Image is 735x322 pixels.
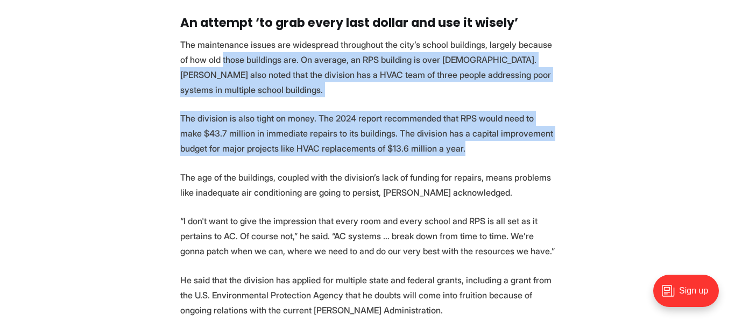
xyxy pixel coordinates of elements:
p: “I don't want to give the impression that every room and every school and RPS is all set as it pe... [180,213,555,259]
p: The age of the buildings, coupled with the division’s lack of funding for repairs, means problems... [180,170,555,200]
p: He said that the division has applied for multiple state and federal grants, including a grant fr... [180,273,555,318]
iframe: portal-trigger [644,269,735,322]
p: The division is also tight on money. The 2024 report recommended that RPS would need to make $43.... [180,111,555,156]
p: The maintenance issues are widespread throughout the city’s school buildings, largely because of ... [180,37,555,97]
strong: An attempt ‘to grab every last dollar and use it wisely’ [180,14,518,31]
